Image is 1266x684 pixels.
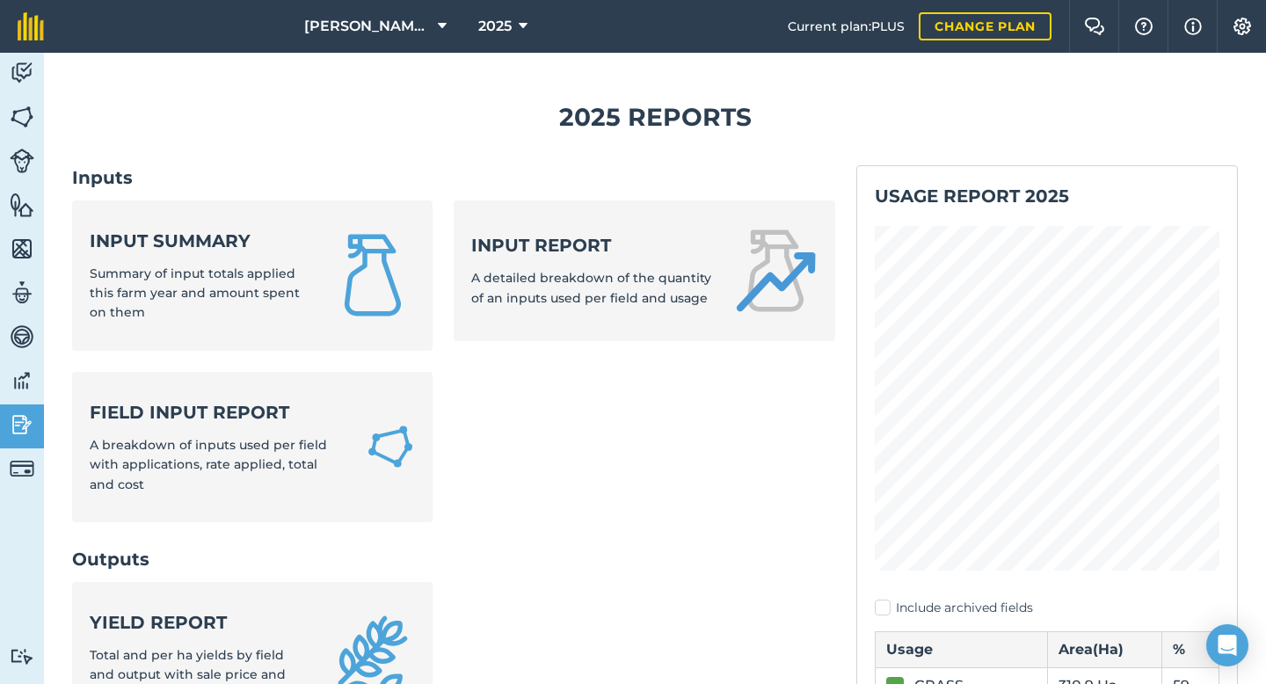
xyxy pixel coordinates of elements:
[733,229,818,313] img: Input report
[10,648,34,665] img: svg+xml;base64,PD94bWwgdmVyc2lvbj0iMS4wIiBlbmNvZGluZz0idXRmLTgiPz4KPCEtLSBHZW5lcmF0b3I6IEFkb2JlIE...
[919,12,1051,40] a: Change plan
[72,372,433,522] a: Field Input ReportA breakdown of inputs used per field with applications, rate applied, total and...
[10,192,34,218] img: svg+xml;base64,PHN2ZyB4bWxucz0iaHR0cDovL3d3dy53My5vcmcvMjAwMC9zdmciIHdpZHRoPSI1NiIgaGVpZ2h0PSI2MC...
[10,367,34,394] img: svg+xml;base64,PD94bWwgdmVyc2lvbj0iMS4wIiBlbmNvZGluZz0idXRmLTgiPz4KPCEtLSBHZW5lcmF0b3I6IEFkb2JlIE...
[10,60,34,86] img: svg+xml;base64,PD94bWwgdmVyc2lvbj0iMS4wIiBlbmNvZGluZz0idXRmLTgiPz4KPCEtLSBHZW5lcmF0b3I6IEFkb2JlIE...
[304,16,431,37] span: [PERSON_NAME] Farm
[18,12,44,40] img: fieldmargin Logo
[1084,18,1105,35] img: Two speech bubbles overlapping with the left bubble in the forefront
[72,98,1238,137] h1: 2025 Reports
[90,229,309,253] strong: Input summary
[10,236,34,262] img: svg+xml;base64,PHN2ZyB4bWxucz0iaHR0cDovL3d3dy53My5vcmcvMjAwMC9zdmciIHdpZHRoPSI1NiIgaGVpZ2h0PSI2MC...
[478,16,512,37] span: 2025
[10,324,34,350] img: svg+xml;base64,PD94bWwgdmVyc2lvbj0iMS4wIiBlbmNvZGluZz0idXRmLTgiPz4KPCEtLSBHZW5lcmF0b3I6IEFkb2JlIE...
[331,233,415,317] img: Input summary
[10,280,34,306] img: svg+xml;base64,PD94bWwgdmVyc2lvbj0iMS4wIiBlbmNvZGluZz0idXRmLTgiPz4KPCEtLSBHZW5lcmF0b3I6IEFkb2JlIE...
[1206,624,1248,666] div: Open Intercom Messenger
[454,200,835,341] a: Input reportA detailed breakdown of the quantity of an inputs used per field and usage
[366,420,415,473] img: Field Input Report
[876,631,1048,667] th: Usage
[90,610,309,635] strong: Yield report
[72,200,433,351] a: Input summarySummary of input totals applied this farm year and amount spent on them
[1047,631,1161,667] th: Area ( Ha )
[10,456,34,481] img: svg+xml;base64,PD94bWwgdmVyc2lvbj0iMS4wIiBlbmNvZGluZz0idXRmLTgiPz4KPCEtLSBHZW5lcmF0b3I6IEFkb2JlIE...
[10,149,34,173] img: svg+xml;base64,PD94bWwgdmVyc2lvbj0iMS4wIiBlbmNvZGluZz0idXRmLTgiPz4KPCEtLSBHZW5lcmF0b3I6IEFkb2JlIE...
[1133,18,1154,35] img: A question mark icon
[10,104,34,130] img: svg+xml;base64,PHN2ZyB4bWxucz0iaHR0cDovL3d3dy53My5vcmcvMjAwMC9zdmciIHdpZHRoPSI1NiIgaGVpZ2h0PSI2MC...
[1232,18,1253,35] img: A cog icon
[788,17,905,36] span: Current plan : PLUS
[471,233,712,258] strong: Input report
[72,547,835,571] h2: Outputs
[10,411,34,438] img: svg+xml;base64,PD94bWwgdmVyc2lvbj0iMS4wIiBlbmNvZGluZz0idXRmLTgiPz4KPCEtLSBHZW5lcmF0b3I6IEFkb2JlIE...
[875,184,1219,208] h2: Usage report 2025
[471,270,711,305] span: A detailed breakdown of the quantity of an inputs used per field and usage
[90,266,300,321] span: Summary of input totals applied this farm year and amount spent on them
[1184,16,1202,37] img: svg+xml;base64,PHN2ZyB4bWxucz0iaHR0cDovL3d3dy53My5vcmcvMjAwMC9zdmciIHdpZHRoPSIxNyIgaGVpZ2h0PSIxNy...
[90,400,345,425] strong: Field Input Report
[1161,631,1219,667] th: %
[875,599,1219,617] label: Include archived fields
[90,437,327,492] span: A breakdown of inputs used per field with applications, rate applied, total and cost
[72,165,835,190] h2: Inputs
